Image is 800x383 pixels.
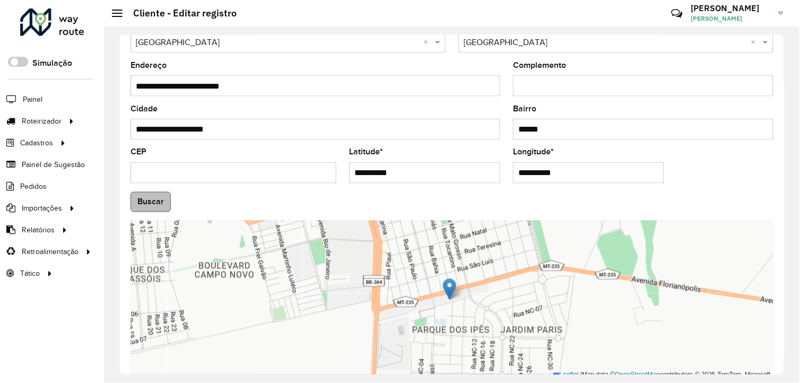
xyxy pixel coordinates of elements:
label: Bairro [513,102,536,115]
span: Cadastros [20,137,53,149]
span: Roteirizador [22,116,62,127]
label: Longitude [513,146,554,159]
img: Marker [443,278,456,300]
span: Tático [20,268,40,279]
span: Relatórios [22,224,55,236]
span: Painel [23,94,42,105]
span: Painel de Sugestão [22,159,85,170]
span: Clear all [751,36,760,49]
a: OpenStreetMap [615,371,660,379]
label: Latitude [349,146,383,159]
label: Endereço [131,59,167,72]
span: | [580,371,582,379]
a: Contato Rápido [666,2,689,25]
h2: Cliente - Editar registro [123,7,237,19]
button: Buscar [131,192,171,212]
span: Retroalimentação [22,246,79,257]
label: CEP [131,146,146,159]
span: Clear all [423,36,432,49]
span: Importações [22,203,62,214]
h3: [PERSON_NAME] [691,3,771,13]
div: Map data © contributors,© 2025 TomTom, Microsoft [551,371,773,380]
label: Simulação [32,57,72,69]
label: Complemento [513,59,566,72]
a: Leaflet [553,371,579,379]
span: [PERSON_NAME] [691,14,771,23]
label: Cidade [131,102,158,115]
span: Pedidos [20,181,47,192]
